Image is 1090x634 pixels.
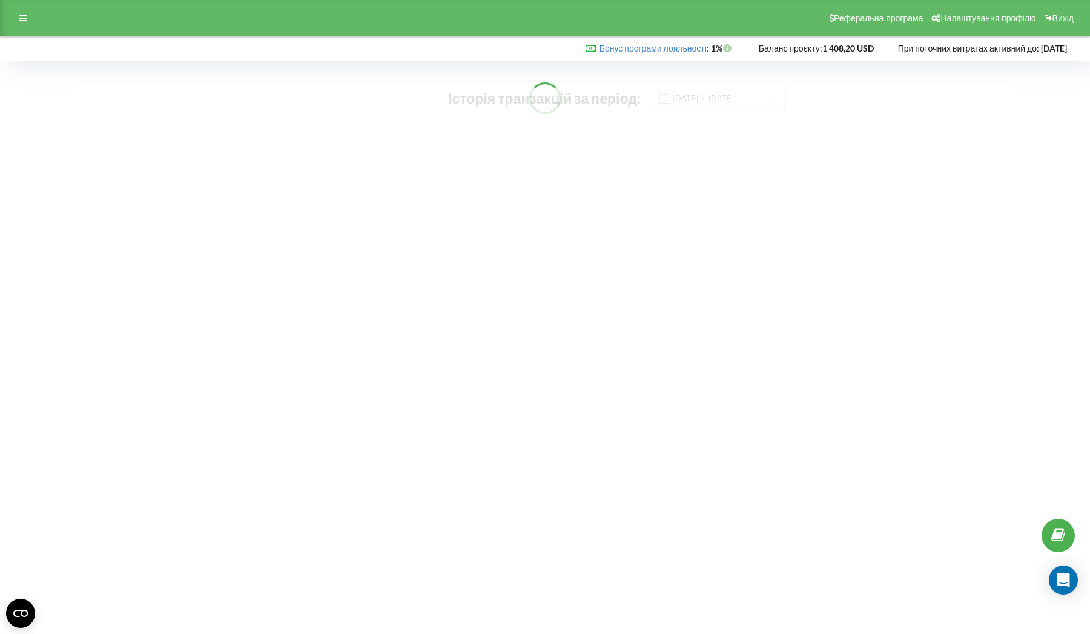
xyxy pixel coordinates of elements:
span: Баланс проєкту: [759,43,822,53]
a: Бонус програми лояльності [599,43,707,53]
strong: 1% [711,43,735,53]
span: Налаштування профілю [940,13,1035,23]
button: Open CMP widget [6,599,35,628]
strong: [DATE] [1041,43,1067,53]
span: При поточних витратах активний до: [898,43,1039,53]
span: Вихід [1052,13,1074,23]
div: Open Intercom Messenger [1049,566,1078,595]
span: Реферальна програма [834,13,923,23]
span: : [599,43,709,53]
strong: 1 408,20 USD [822,43,874,53]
